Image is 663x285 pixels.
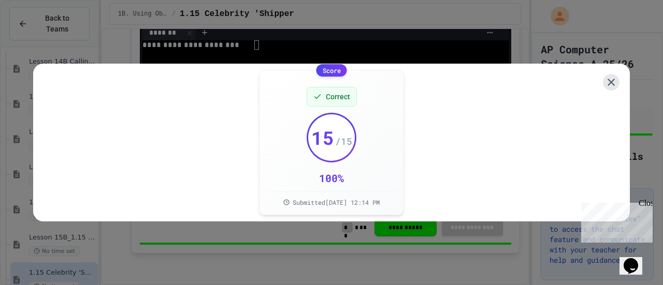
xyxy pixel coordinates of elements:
iframe: chat widget [619,244,653,275]
span: Correct [326,92,350,102]
span: / 15 [335,134,352,148]
div: Chat with us now!Close [4,4,71,66]
div: 100 % [319,171,344,185]
div: Score [316,64,347,77]
iframe: To enrich screen reader interactions, please activate Accessibility in Grammarly extension settings [577,199,653,243]
span: 15 [311,127,334,148]
span: Submitted [DATE] 12:14 PM [293,198,380,206]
